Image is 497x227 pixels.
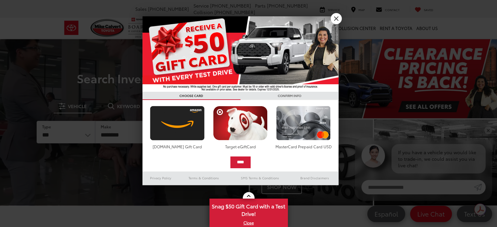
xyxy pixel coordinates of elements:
img: 55838_top_625864.jpg [142,16,339,92]
h3: CHOOSE CARD [142,92,240,100]
a: Privacy Policy [142,174,179,182]
img: targetcard.png [211,106,269,140]
a: SMS Terms & Conditions [229,174,291,182]
h3: CONFIRM INFO [240,92,339,100]
a: Terms & Conditions [179,174,229,182]
img: amazoncard.png [148,106,206,140]
span: Snag $50 Gift Card with a Test Drive! [210,199,287,219]
a: Brand Disclaimers [291,174,339,182]
div: [DOMAIN_NAME] Gift Card [148,144,206,149]
img: mastercard.png [274,106,332,140]
div: MasterCard Prepaid Card USD [274,144,332,149]
div: Target eGiftCard [211,144,269,149]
